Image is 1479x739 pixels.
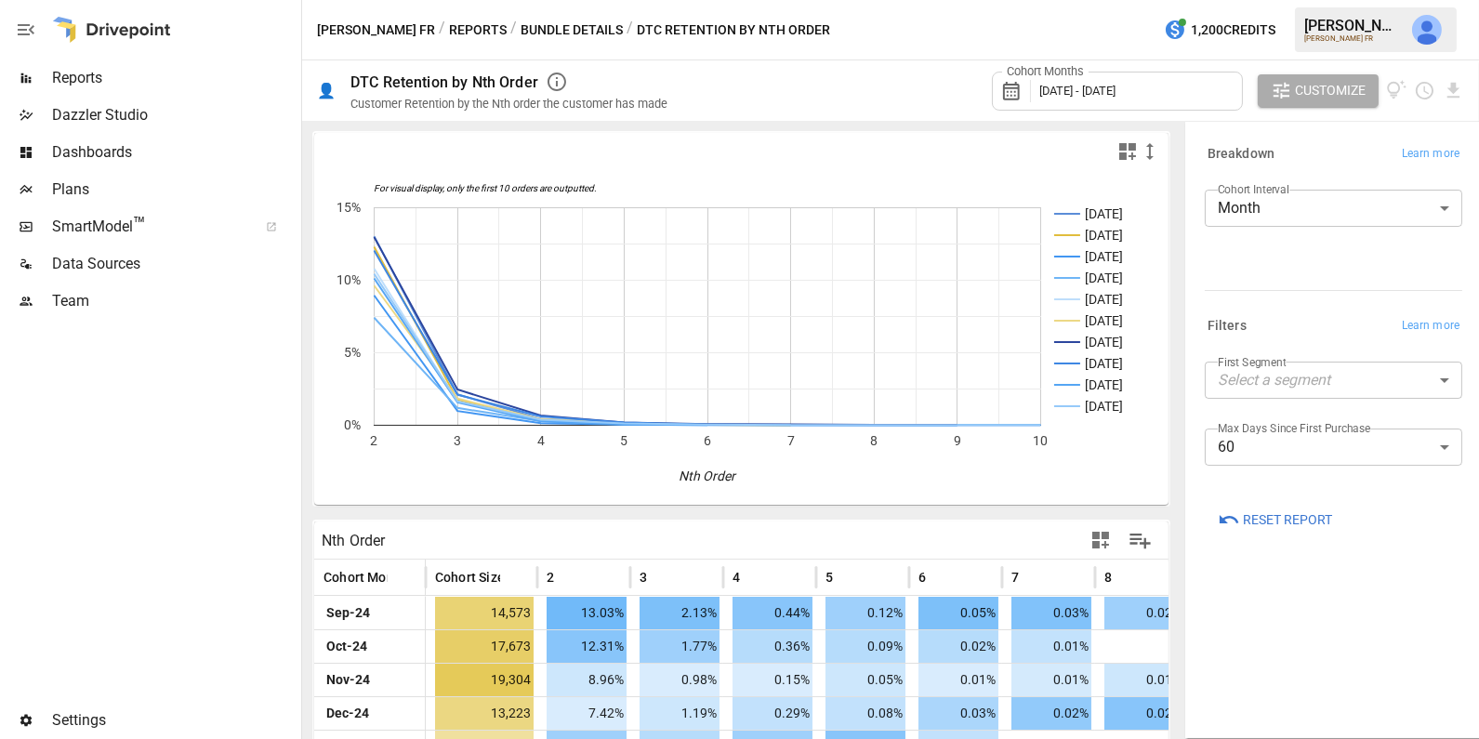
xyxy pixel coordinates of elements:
span: 0.02% [1011,697,1091,730]
svg: A chart. [314,170,1169,505]
text: 5 [620,433,627,448]
span: 0.05% [918,597,998,629]
button: Reports [449,19,507,42]
span: Dazzler Studio [52,104,297,126]
text: 10% [337,272,361,287]
button: Download report [1443,80,1464,101]
span: 0.02% [1104,697,1184,730]
div: [PERSON_NAME] FR [1304,34,1401,43]
span: 3 [640,568,647,587]
span: SmartModel [52,216,245,238]
label: Max Days Since First Purchase [1218,420,1370,436]
span: Dec-24 [324,697,372,730]
span: 2 [547,568,554,587]
h6: Breakdown [1208,144,1274,165]
button: Sort [835,564,861,590]
span: 0.98% [640,664,720,696]
span: Oct-24 [324,630,370,663]
span: 17,673 [435,630,534,663]
div: / [439,19,445,42]
button: Manage Columns [1119,520,1161,561]
button: Reset Report [1205,503,1345,536]
span: Customize [1295,79,1366,102]
span: 0.08% [825,697,905,730]
span: 0.03% [1011,597,1091,629]
text: 4 [537,433,545,448]
span: 0.05% [825,664,905,696]
text: [DATE] [1085,335,1123,350]
button: Sort [649,564,675,590]
text: [DATE] [1085,356,1123,371]
text: 2 [371,433,378,448]
span: ™ [133,213,146,236]
span: 12.31% [547,630,627,663]
button: Bundle Details [521,19,623,42]
span: Reset Report [1243,508,1332,532]
span: Settings [52,709,297,732]
span: 13,223 [435,697,534,730]
text: 3 [454,433,461,448]
span: 8 [1104,568,1112,587]
label: Cohort Months [1002,63,1089,80]
text: For visual display, only the first 10 orders are outputted. [374,184,597,195]
div: 60 [1205,429,1462,466]
button: Sort [928,564,954,590]
button: Sort [502,564,528,590]
span: Team [52,290,297,312]
span: 0.29% [733,697,812,730]
text: [DATE] [1085,292,1123,307]
div: 👤 [317,82,336,99]
div: Customer Retention by the Nth order the customer has made [350,97,667,111]
span: 0.01% [918,664,998,696]
h6: Filters [1208,316,1247,337]
label: Cohort Interval [1218,181,1289,197]
span: Sep-24 [324,597,373,629]
span: 2.13% [640,597,720,629]
button: Sort [1021,564,1047,590]
span: 0.01% [1011,664,1091,696]
div: Month [1205,190,1462,227]
span: 13.03% [547,597,627,629]
em: Select a segment [1218,371,1330,389]
span: 8.96% [547,664,627,696]
img: Julie Wilton [1412,15,1442,45]
span: 7 [1011,568,1019,587]
span: Reports [52,67,297,89]
span: 19,304 [435,664,534,696]
text: [DATE] [1085,228,1123,243]
button: [PERSON_NAME] FR [317,19,435,42]
span: 4 [733,568,740,587]
div: DTC Retention by Nth Order [350,73,538,91]
text: [DATE] [1085,313,1123,328]
text: [DATE] [1085,399,1123,414]
button: Sort [742,564,768,590]
span: 0.01% [1104,664,1184,696]
div: / [510,19,517,42]
span: 0.12% [825,597,905,629]
span: 0.36% [733,630,812,663]
text: 9 [954,433,961,448]
span: 0.02% [1104,597,1184,629]
span: 0.44% [733,597,812,629]
button: Customize [1258,74,1379,108]
button: Julie Wilton [1401,4,1453,56]
text: 8 [870,433,878,448]
button: View documentation [1386,74,1407,108]
span: Nov-24 [324,664,373,696]
button: 1,200Credits [1156,13,1283,47]
span: 0.09% [825,630,905,663]
span: Plans [52,178,297,201]
span: 7.42% [547,697,627,730]
span: Learn more [1402,145,1459,164]
span: Learn more [1402,317,1459,336]
span: 1.77% [640,630,720,663]
text: [DATE] [1085,206,1123,221]
span: 0.03% [918,697,998,730]
span: Cohort Month [324,568,406,587]
text: 10 [1034,433,1049,448]
span: 5 [825,568,833,587]
span: 1,200 Credits [1191,19,1275,42]
text: 5% [344,345,361,360]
